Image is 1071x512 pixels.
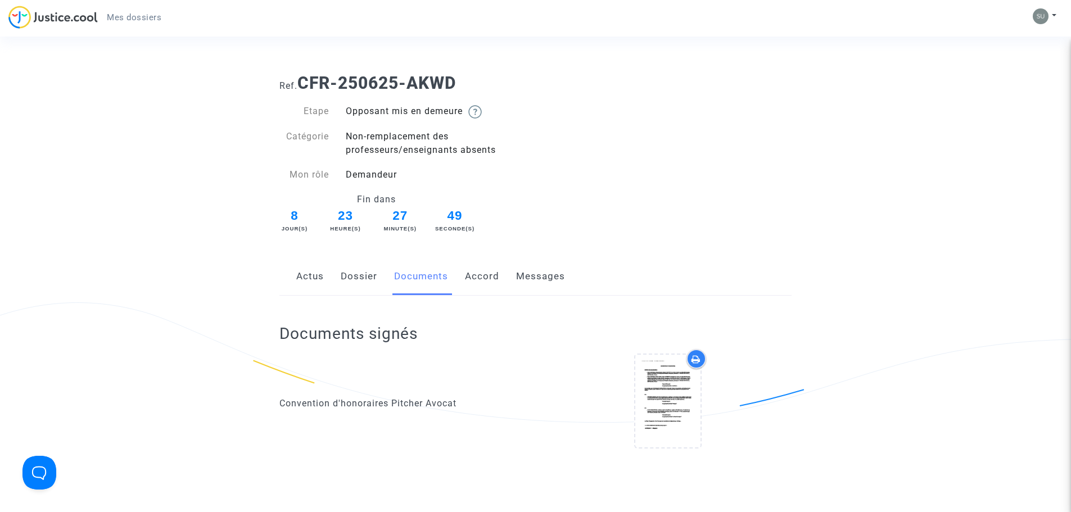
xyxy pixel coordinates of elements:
[1033,8,1049,24] img: 0a7636e25e024f8bf0dbfab078464b0a
[271,193,482,206] div: Fin dans
[380,206,421,225] span: 27
[468,105,482,119] img: help.svg
[435,225,475,233] div: Seconde(s)
[296,258,324,295] a: Actus
[271,130,337,157] div: Catégorie
[279,397,527,410] div: Convention d'honoraires Pitcher Avocat
[435,206,475,225] span: 49
[271,105,337,119] div: Etape
[337,130,536,157] div: Non-remplacement des professeurs/enseignants absents
[107,12,161,22] span: Mes dossiers
[341,258,377,295] a: Dossier
[22,456,56,490] iframe: Help Scout Beacon - Open
[279,80,297,91] span: Ref.
[279,324,418,343] h2: Documents signés
[297,73,456,93] b: CFR-250625-AKWD
[516,258,565,295] a: Messages
[271,168,337,182] div: Mon rôle
[278,206,311,225] span: 8
[278,225,311,233] div: Jour(s)
[98,9,170,26] a: Mes dossiers
[465,258,499,295] a: Accord
[394,258,448,295] a: Documents
[380,225,421,233] div: Minute(s)
[337,168,536,182] div: Demandeur
[8,6,98,29] img: jc-logo.svg
[326,225,366,233] div: Heure(s)
[337,105,536,119] div: Opposant mis en demeure
[326,206,366,225] span: 23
